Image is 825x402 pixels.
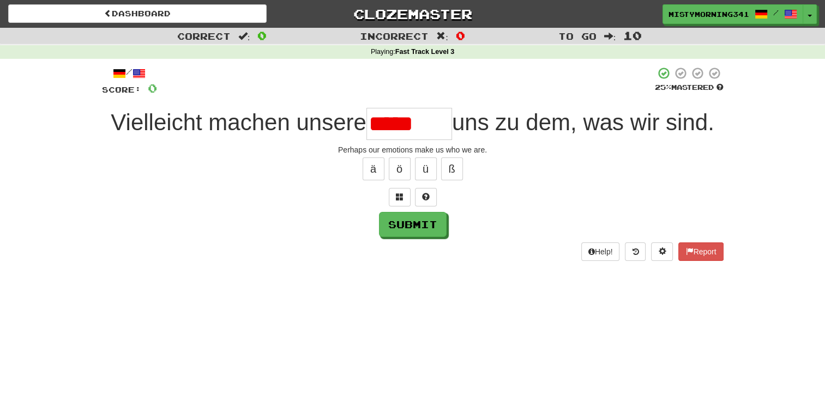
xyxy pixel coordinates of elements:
[8,4,267,23] a: Dashboard
[395,48,455,56] strong: Fast Track Level 3
[456,29,465,42] span: 0
[623,29,642,42] span: 10
[581,242,620,261] button: Help!
[604,32,616,41] span: :
[238,32,250,41] span: :
[389,157,411,180] button: ö
[177,31,231,41] span: Correct
[111,109,366,135] span: Vielleicht machen unsere
[773,9,779,16] span: /
[283,4,541,23] a: Clozemaster
[415,188,437,206] button: Single letter hint - you only get 1 per sentence and score half the points! alt+h
[415,157,437,180] button: ü
[360,31,429,41] span: Incorrect
[655,83,724,93] div: Mastered
[379,212,447,237] button: Submit
[102,144,724,155] div: Perhaps our emotions make us who we are.
[669,9,749,19] span: MistyMorning3416
[663,4,803,24] a: MistyMorning3416 /
[558,31,597,41] span: To go
[655,83,671,92] span: 25 %
[436,32,448,41] span: :
[102,66,157,80] div: /
[257,29,267,42] span: 0
[148,81,157,95] span: 0
[363,157,384,180] button: ä
[625,242,646,261] button: Round history (alt+y)
[452,109,714,135] span: uns zu dem, was wir sind.
[389,188,411,206] button: Switch sentence to multiple choice alt+p
[441,157,463,180] button: ß
[102,85,141,94] span: Score:
[678,242,723,261] button: Report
